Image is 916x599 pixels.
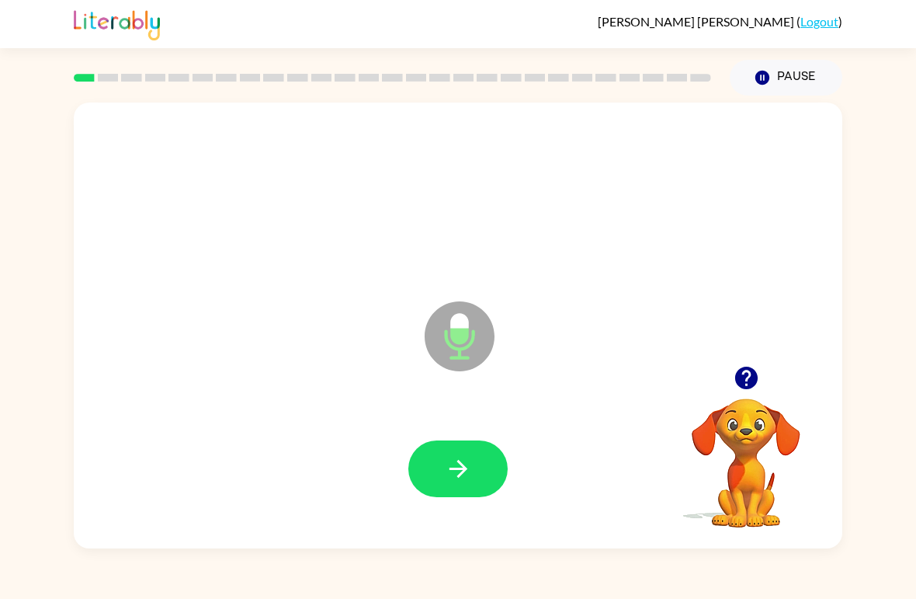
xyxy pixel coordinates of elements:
[598,14,842,29] div: ( )
[800,14,838,29] a: Logout
[730,60,842,96] button: Pause
[74,6,160,40] img: Literably
[598,14,796,29] span: [PERSON_NAME] [PERSON_NAME]
[668,374,824,530] video: Your browser must support playing .mp4 files to use Literably. Please try using another browser.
